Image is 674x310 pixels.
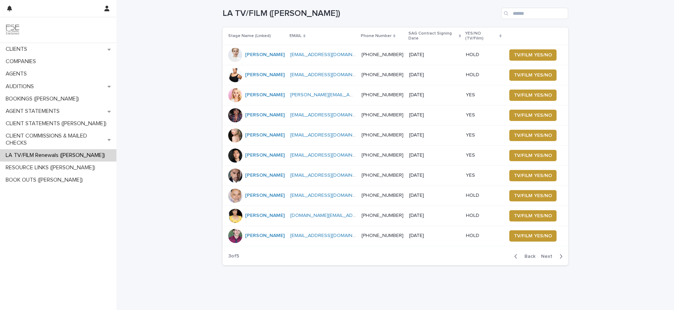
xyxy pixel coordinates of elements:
[509,90,557,101] button: TV/FILM YES/NO
[290,233,370,238] a: [EMAIL_ADDRESS][DOMAIN_NAME]
[466,213,501,219] p: HOLD
[223,85,568,105] tr: [PERSON_NAME] [PERSON_NAME][EMAIL_ADDRESS][PERSON_NAME][DOMAIN_NAME] [PHONE_NUMBER] [DATE]YESTV/F...
[465,30,498,43] p: YES/NO (TV/Film)
[362,113,403,117] a: [PHONE_NUMBER]
[3,96,85,102] p: BOOKINGS ([PERSON_NAME])
[245,132,285,138] a: [PERSON_NAME]
[362,153,403,158] a: [PHONE_NUMBER]
[290,153,370,158] a: [EMAIL_ADDRESS][DOMAIN_NAME]
[514,51,552,59] span: TV/FILM YES/NO
[409,193,460,199] p: [DATE]
[509,150,557,161] button: TV/FILM YES/NO
[409,172,460,178] p: [DATE]
[466,132,501,138] p: YES
[290,213,408,218] a: [DOMAIN_NAME][EMAIL_ADDRESS][DOMAIN_NAME]
[362,133,403,138] a: [PHONE_NUMBER]
[290,193,370,198] a: [EMAIL_ADDRESS][DOMAIN_NAME]
[466,112,501,118] p: YES
[538,253,568,260] button: Next
[509,253,538,260] button: Back
[3,58,42,65] p: COMPANIES
[509,49,557,61] button: TV/FILM YES/NO
[290,133,370,138] a: [EMAIL_ADDRESS][DOMAIN_NAME]
[362,233,403,238] a: [PHONE_NUMBER]
[409,233,460,239] p: [DATE]
[290,72,370,77] a: [EMAIL_ADDRESS][DOMAIN_NAME]
[408,30,457,43] p: SAG Contract Signing Date
[362,193,403,198] a: [PHONE_NUMBER]
[466,152,501,158] p: YES
[409,132,460,138] p: [DATE]
[362,92,403,97] a: [PHONE_NUMBER]
[514,72,552,79] span: TV/FILM YES/NO
[3,120,112,127] p: CLIENT STATEMENTS ([PERSON_NAME])
[223,105,568,125] tr: [PERSON_NAME] [EMAIL_ADDRESS][DOMAIN_NAME] [PHONE_NUMBER] [DATE]YESTV/FILM YES/NO
[514,152,552,159] span: TV/FILM YES/NO
[245,112,285,118] a: [PERSON_NAME]
[223,65,568,85] tr: [PERSON_NAME] [EMAIL_ADDRESS][DOMAIN_NAME] [PHONE_NUMBER] [DATE]HOLDTV/FILM YES/NO
[409,112,460,118] p: [DATE]
[514,232,552,239] span: TV/FILM YES/NO
[228,32,271,40] p: Stage Name (Linked)
[223,248,245,265] p: 3 of 5
[245,193,285,199] a: [PERSON_NAME]
[509,130,557,141] button: TV/FILM YES/NO
[6,23,20,37] img: 9JgRvJ3ETPGCJDhvPVA5
[223,8,498,19] h1: LA TV/FILM ([PERSON_NAME])
[409,213,460,219] p: [DATE]
[466,193,501,199] p: HOLD
[514,172,552,179] span: TV/FILM YES/NO
[541,254,557,259] span: Next
[466,72,501,78] p: HOLD
[3,177,89,183] p: BOOK OUTS ([PERSON_NAME])
[290,32,302,40] p: EMAIL
[501,8,568,19] input: Search
[223,45,568,65] tr: [PERSON_NAME] [EMAIL_ADDRESS][DOMAIN_NAME] [PHONE_NUMBER] [DATE]HOLDTV/FILM YES/NO
[509,210,557,221] button: TV/FILM YES/NO
[361,32,391,40] p: Phone Number
[290,113,370,117] a: [EMAIL_ADDRESS][DOMAIN_NAME]
[3,108,65,115] p: AGENT STATEMENTS
[245,233,285,239] a: [PERSON_NAME]
[3,46,33,53] p: CLIENTS
[362,72,403,77] a: [PHONE_NUMBER]
[362,213,403,218] a: [PHONE_NUMBER]
[223,206,568,226] tr: [PERSON_NAME] [DOMAIN_NAME][EMAIL_ADDRESS][DOMAIN_NAME] [PHONE_NUMBER] [DATE]HOLDTV/FILM YES/NO
[466,52,501,58] p: HOLD
[245,172,285,178] a: [PERSON_NAME]
[3,71,32,77] p: AGENTS
[223,125,568,145] tr: [PERSON_NAME] [EMAIL_ADDRESS][DOMAIN_NAME] [PHONE_NUMBER] [DATE]YESTV/FILM YES/NO
[509,230,557,242] button: TV/FILM YES/NO
[245,52,285,58] a: [PERSON_NAME]
[514,132,552,139] span: TV/FILM YES/NO
[223,145,568,165] tr: [PERSON_NAME] [EMAIL_ADDRESS][DOMAIN_NAME] [PHONE_NUMBER] [DATE]YESTV/FILM YES/NO
[514,212,552,219] span: TV/FILM YES/NO
[3,152,111,159] p: LA TV/FILM Renewals ([PERSON_NAME])
[362,173,403,178] a: [PHONE_NUMBER]
[514,192,552,199] span: TV/FILM YES/NO
[362,52,403,57] a: [PHONE_NUMBER]
[514,92,552,99] span: TV/FILM YES/NO
[223,165,568,186] tr: [PERSON_NAME] [EMAIL_ADDRESS][DOMAIN_NAME] [PHONE_NUMBER] [DATE]YESTV/FILM YES/NO
[245,152,285,158] a: [PERSON_NAME]
[466,92,501,98] p: YES
[509,110,557,121] button: TV/FILM YES/NO
[245,72,285,78] a: [PERSON_NAME]
[466,172,501,178] p: YES
[223,186,568,206] tr: [PERSON_NAME] [EMAIL_ADDRESS][DOMAIN_NAME] [PHONE_NUMBER] [DATE]HOLDTV/FILM YES/NO
[514,112,552,119] span: TV/FILM YES/NO
[520,254,535,259] span: Back
[290,92,447,97] a: [PERSON_NAME][EMAIL_ADDRESS][PERSON_NAME][DOMAIN_NAME]
[3,83,40,90] p: AUDITIONS
[509,170,557,181] button: TV/FILM YES/NO
[409,152,460,158] p: [DATE]
[409,72,460,78] p: [DATE]
[290,173,370,178] a: [EMAIL_ADDRESS][DOMAIN_NAME]
[409,92,460,98] p: [DATE]
[223,226,568,246] tr: [PERSON_NAME] [EMAIL_ADDRESS][DOMAIN_NAME] [PHONE_NUMBER] [DATE]HOLDTV/FILM YES/NO
[245,213,285,219] a: [PERSON_NAME]
[509,69,557,81] button: TV/FILM YES/NO
[409,52,460,58] p: [DATE]
[3,164,101,171] p: RESOURCE LINKS ([PERSON_NAME])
